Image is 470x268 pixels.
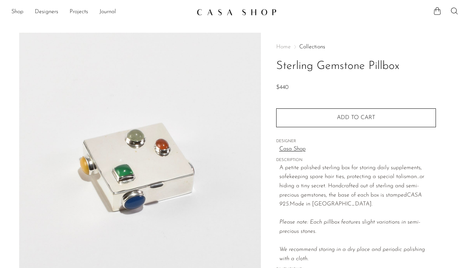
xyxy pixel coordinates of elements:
[276,108,436,127] button: Add to cart
[337,115,375,120] span: Add to cart
[276,85,289,90] span: $440
[276,44,436,50] nav: Breadcrumbs
[276,57,436,75] h1: Sterling Gemstone Pillbox
[11,6,191,18] nav: Desktop navigation
[279,219,425,261] em: Please note: Each pillbox features slight variations in semi-precious stones.
[276,44,291,50] span: Home
[279,164,436,264] p: A petite polished sterling box for storing daily supplements, safekeeping spare hair ties, protec...
[11,7,23,17] a: Shop
[279,145,436,154] a: Casa Shop
[299,44,325,50] a: Collections
[11,6,191,18] ul: NEW HEADER MENU
[279,247,425,262] i: We recommend storing in a dry place and periodic polishing with a cloth.
[276,138,436,145] span: DESIGNER
[35,7,58,17] a: Designers
[70,7,88,17] a: Projects
[99,7,116,17] a: Journal
[276,157,436,164] span: DESCRIPTION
